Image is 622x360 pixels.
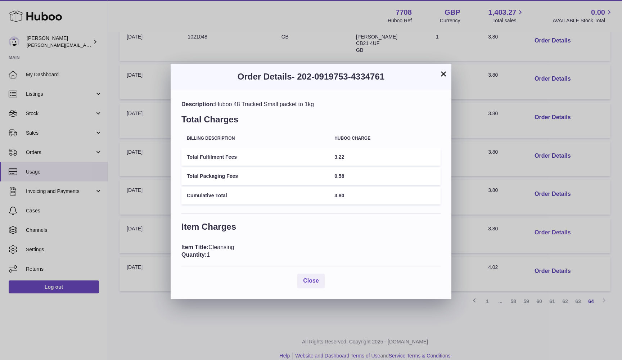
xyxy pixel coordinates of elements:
span: 3.22 [334,154,344,160]
h3: Order Details [181,71,441,82]
h3: Total Charges [181,114,441,129]
div: Cleansing 1 [181,243,441,259]
button: × [439,69,448,78]
span: 3.80 [334,193,344,198]
span: 0.58 [334,173,344,179]
span: Item Title: [181,244,208,250]
span: - 202-0919753-4334761 [292,72,385,81]
th: Billing Description [181,131,329,146]
td: Total Fulfilment Fees [181,148,329,166]
span: Description: [181,101,215,107]
td: Cumulative Total [181,187,329,204]
span: Close [303,278,319,284]
h3: Item Charges [181,221,441,236]
th: Huboo charge [329,131,441,146]
button: Close [297,274,325,288]
div: Huboo 48 Tracked Small packet to 1kg [181,100,441,108]
td: Total Packaging Fees [181,167,329,185]
span: Quantity: [181,252,207,258]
